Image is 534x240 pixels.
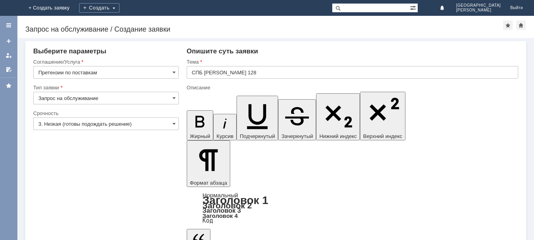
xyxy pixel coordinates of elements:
div: Сделать домашней страницей [516,21,526,30]
a: Заголовок 4 [203,212,238,219]
a: Нормальный [203,192,238,198]
div: Описание [187,85,517,90]
a: Заголовок 3 [203,207,241,214]
span: Верхний индекс [363,133,402,139]
button: Верхний индекс [360,92,405,140]
span: Нижний индекс [319,133,357,139]
button: Зачеркнутый [278,99,316,140]
div: Добавить в избранное [503,21,513,30]
span: Выберите параметры [33,47,106,55]
a: Мои заявки [2,49,15,62]
span: Расширенный поиск [410,4,418,11]
span: [PERSON_NAME] [456,8,501,13]
a: Заголовок 1 [203,194,269,206]
button: Подчеркнутый [237,96,278,140]
button: Жирный [187,110,214,140]
a: Заголовок 2 [203,201,252,210]
span: Жирный [190,133,210,139]
span: Зачеркнутый [281,133,313,139]
span: Курсив [216,133,233,139]
div: Срочность [33,111,177,116]
div: Создать [79,3,119,13]
span: [GEOGRAPHIC_DATA] [456,3,501,8]
a: Создать заявку [2,35,15,47]
div: Соглашение/Услуга [33,59,177,64]
button: Нижний индекс [316,93,360,140]
span: Формат абзаца [190,180,227,186]
div: Запрос на обслуживание / Создание заявки [25,25,503,33]
div: Формат абзаца [187,193,518,223]
div: Тип заявки [33,85,177,90]
span: Опишите суть заявки [187,47,258,55]
a: Код [203,217,213,224]
span: Подчеркнутый [240,133,275,139]
button: Курсив [213,114,237,140]
a: Мои согласования [2,63,15,76]
div: Тема [187,59,517,64]
button: Формат абзаца [187,140,230,187]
